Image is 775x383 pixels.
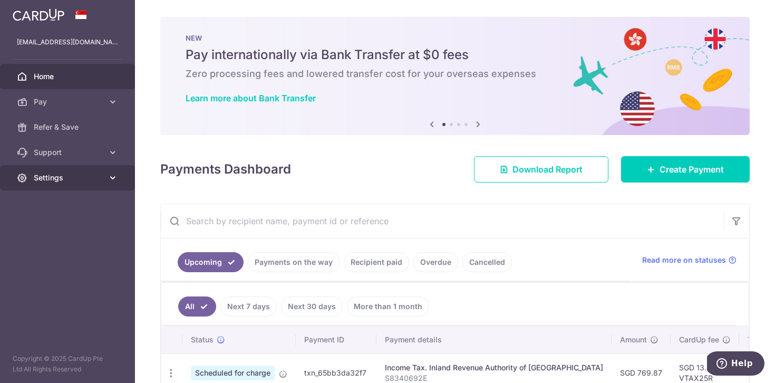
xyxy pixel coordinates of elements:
h6: Zero processing fees and lowered transfer cost for your overseas expenses [186,68,724,80]
h4: Payments Dashboard [160,160,291,179]
span: Create Payment [660,163,724,176]
span: Amount [620,334,647,345]
th: Payment details [376,326,612,353]
th: Payment ID [296,326,376,353]
h5: Pay internationally via Bank Transfer at $0 fees [186,46,724,63]
span: Home [34,71,103,82]
a: Recipient paid [344,252,409,272]
span: Refer & Save [34,122,103,132]
span: Scheduled for charge [191,366,275,380]
p: NEW [186,34,724,42]
span: Support [34,147,103,158]
span: Read more on statuses [642,255,726,265]
a: Create Payment [621,156,750,183]
img: Bank transfer banner [160,17,750,135]
a: Cancelled [462,252,512,272]
a: Download Report [474,156,608,183]
span: CardUp fee [679,334,719,345]
a: Next 30 days [281,296,343,317]
input: Search by recipient name, payment id or reference [161,204,724,238]
span: Settings [34,173,103,183]
a: Read more on statuses [642,255,737,265]
img: CardUp [13,8,64,21]
a: Next 7 days [220,296,277,317]
iframe: Opens a widget where you can find more information [707,351,764,378]
a: More than 1 month [347,296,429,317]
a: Payments on the way [248,252,340,272]
div: Income Tax. Inland Revenue Authority of [GEOGRAPHIC_DATA] [385,362,603,373]
span: Download Report [512,163,583,176]
span: Pay [34,97,103,107]
p: [EMAIL_ADDRESS][DOMAIN_NAME] [17,37,118,47]
a: All [178,296,216,317]
span: Status [191,334,214,345]
a: Overdue [413,252,458,272]
a: Learn more about Bank Transfer [186,93,316,103]
a: Upcoming [178,252,244,272]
